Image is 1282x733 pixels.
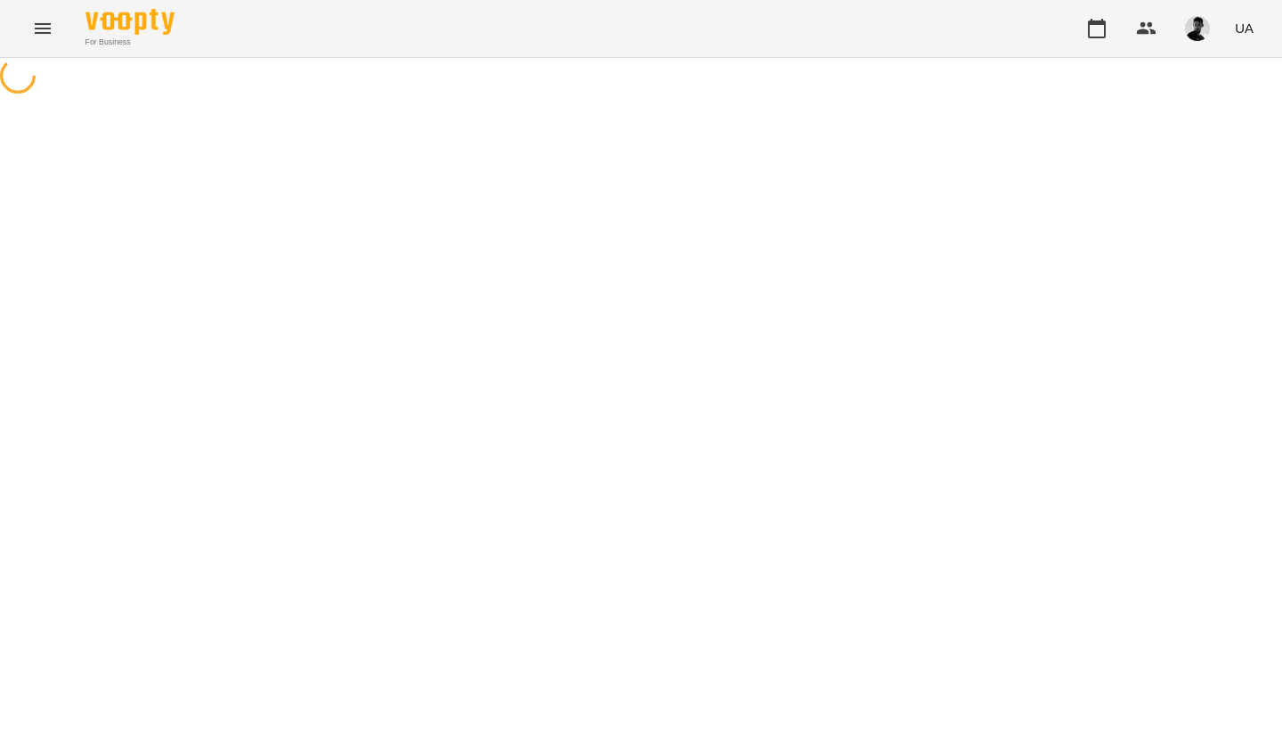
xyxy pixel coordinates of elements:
[1228,12,1261,45] button: UA
[85,37,174,48] span: For Business
[1235,19,1254,37] span: UA
[21,7,64,50] button: Menu
[1185,16,1210,41] img: 8a52112dc94124d2042df91b2f95d022.jpg
[85,9,174,35] img: Voopty Logo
